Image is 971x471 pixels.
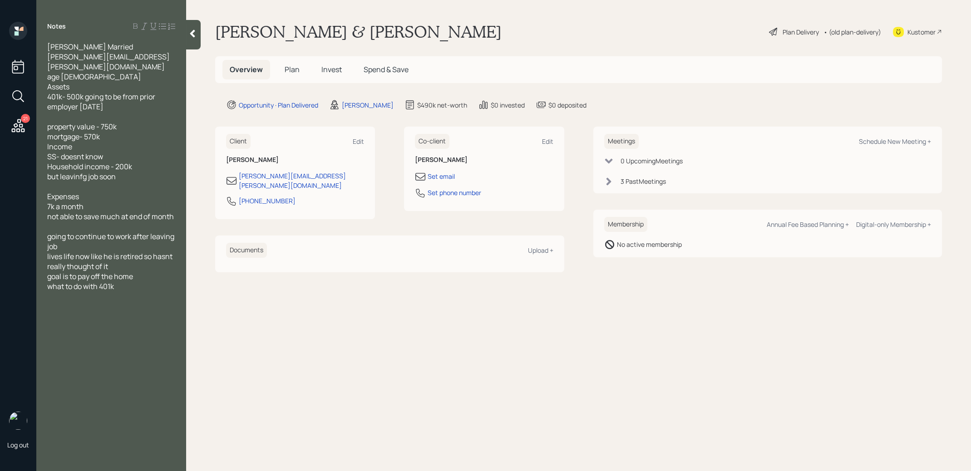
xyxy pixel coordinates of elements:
[321,64,342,74] span: Invest
[239,100,318,110] div: Opportunity · Plan Delivered
[528,246,553,255] div: Upload +
[353,137,364,146] div: Edit
[47,231,176,291] span: going to continue to work after leaving job lives life now like he is retired so hasnt really tho...
[226,156,364,164] h6: [PERSON_NAME]
[542,137,553,146] div: Edit
[428,172,455,181] div: Set email
[856,220,931,229] div: Digital-only Membership +
[907,27,936,37] div: Kustomer
[21,114,30,123] div: 21
[859,137,931,146] div: Schedule New Meeting +
[9,412,27,430] img: treva-nostdahl-headshot.png
[47,22,66,31] label: Notes
[415,156,553,164] h6: [PERSON_NAME]
[548,100,587,110] div: $0 deposited
[604,134,639,149] h6: Meetings
[285,64,300,74] span: Plan
[239,196,296,206] div: [PHONE_NUMBER]
[47,42,170,112] span: [PERSON_NAME] Married [PERSON_NAME][EMAIL_ADDRESS][PERSON_NAME][DOMAIN_NAME] age [DEMOGRAPHIC_DAT...
[617,240,682,249] div: No active membership
[491,100,525,110] div: $0 invested
[226,134,251,149] h6: Client
[783,27,819,37] div: Plan Delivery
[226,243,267,258] h6: Documents
[621,156,683,166] div: 0 Upcoming Meeting s
[415,134,449,149] h6: Co-client
[417,100,467,110] div: $490k net-worth
[767,220,849,229] div: Annual Fee Based Planning +
[364,64,409,74] span: Spend & Save
[215,22,502,42] h1: [PERSON_NAME] & [PERSON_NAME]
[239,171,364,190] div: [PERSON_NAME][EMAIL_ADDRESS][PERSON_NAME][DOMAIN_NAME]
[428,188,481,197] div: Set phone number
[47,191,174,221] span: Expenses 7k a month not able to save much at end of month
[7,441,29,449] div: Log out
[47,122,132,182] span: property value - 750k mortgage- 570k Income SS- doesnt know Household income - 200k but leavinfg ...
[621,177,666,186] div: 3 Past Meeting s
[604,217,647,232] h6: Membership
[342,100,394,110] div: [PERSON_NAME]
[230,64,263,74] span: Overview
[823,27,881,37] div: • (old plan-delivery)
